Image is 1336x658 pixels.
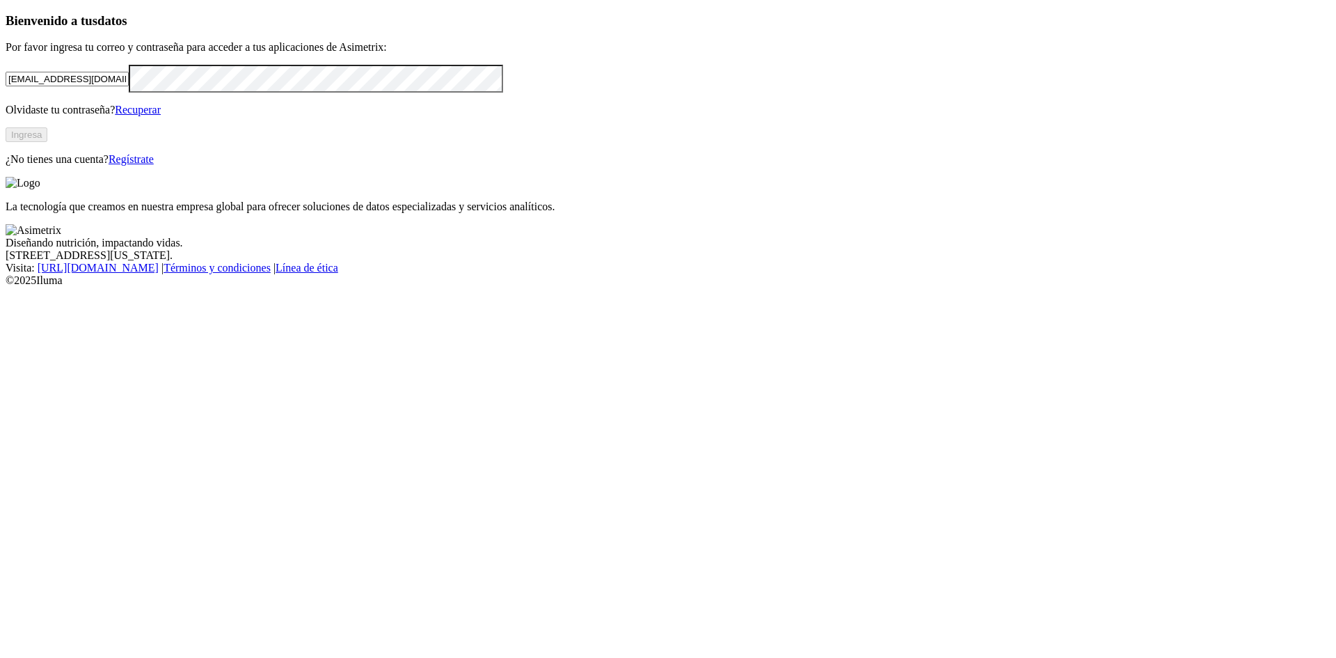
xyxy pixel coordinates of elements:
p: La tecnología que creamos en nuestra empresa global para ofrecer soluciones de datos especializad... [6,201,1330,213]
a: [URL][DOMAIN_NAME] [38,262,159,274]
div: Diseñando nutrición, impactando vidas. [6,237,1330,249]
div: Visita : | | [6,262,1330,274]
button: Ingresa [6,127,47,142]
a: Regístrate [109,153,154,165]
img: Asimetrix [6,224,61,237]
span: datos [97,13,127,28]
p: Olvidaste tu contraseña? [6,104,1330,116]
p: Por favor ingresa tu correo y contraseña para acceder a tus aplicaciones de Asimetrix: [6,41,1330,54]
a: Línea de ética [276,262,338,274]
a: Recuperar [115,104,161,116]
div: © 2025 Iluma [6,274,1330,287]
h3: Bienvenido a tus [6,13,1330,29]
div: [STREET_ADDRESS][US_STATE]. [6,249,1330,262]
a: Términos y condiciones [164,262,271,274]
p: ¿No tienes una cuenta? [6,153,1330,166]
input: Tu correo [6,72,129,86]
img: Logo [6,177,40,189]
